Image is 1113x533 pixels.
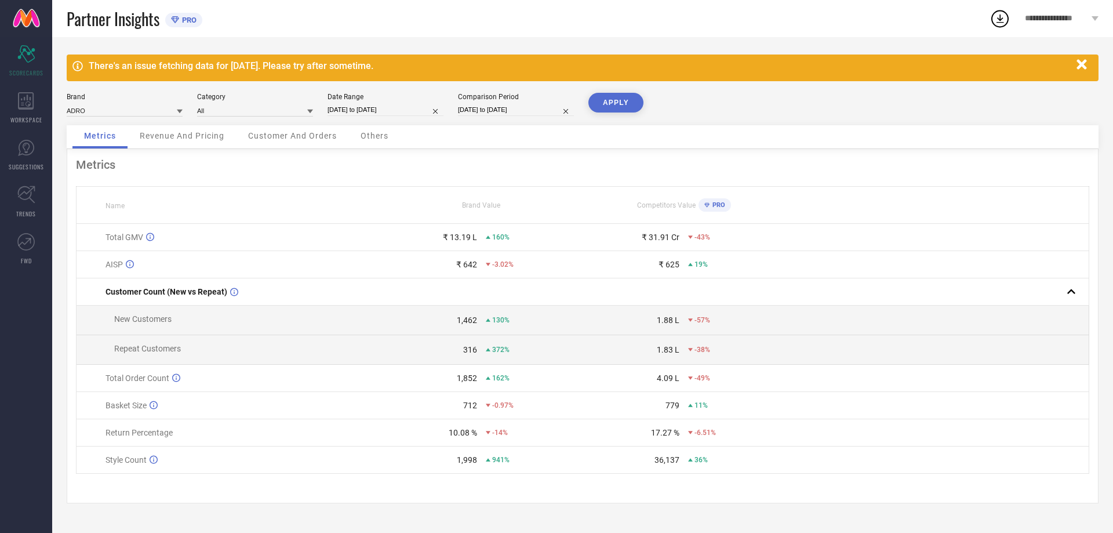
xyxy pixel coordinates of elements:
span: 130% [492,316,510,324]
div: Brand [67,93,183,101]
div: ₹ 642 [456,260,477,269]
span: 941% [492,456,510,464]
span: Style Count [106,455,147,465]
span: Brand Value [462,201,500,209]
span: -3.02% [492,260,514,269]
div: 17.27 % [651,428,679,437]
div: Comparison Period [458,93,574,101]
span: 372% [492,346,510,354]
span: 162% [492,374,510,382]
button: APPLY [588,93,643,113]
span: -49% [694,374,710,382]
span: 19% [694,260,708,269]
span: -57% [694,316,710,324]
span: Repeat Customers [114,344,181,353]
span: -0.97% [492,401,514,409]
div: 1.83 L [657,345,679,354]
span: Customer And Orders [248,131,337,140]
span: Return Percentage [106,428,173,437]
span: Total Order Count [106,374,169,383]
span: Basket Size [106,401,147,410]
div: ₹ 625 [659,260,679,269]
span: AISP [106,260,123,269]
div: 1.88 L [657,316,679,325]
div: 10.08 % [449,428,477,437]
div: 1,998 [457,455,477,465]
span: Partner Insights [67,7,159,31]
span: 160% [492,233,510,241]
span: Total GMV [106,233,143,242]
div: Open download list [990,8,1010,29]
div: ₹ 31.91 Cr [642,233,679,242]
span: -14% [492,429,508,437]
span: Name [106,202,125,210]
div: Date Range [328,93,443,101]
input: Select comparison period [458,104,574,116]
span: WORKSPACE [10,115,42,124]
span: FWD [21,256,32,265]
input: Select date range [328,104,443,116]
span: New Customers [114,314,172,324]
span: -6.51% [694,429,716,437]
div: 779 [665,401,679,410]
div: 316 [463,345,477,354]
div: 4.09 L [657,374,679,383]
span: Others [361,131,388,140]
span: Customer Count (New vs Repeat) [106,287,227,296]
div: 1,462 [457,316,477,325]
div: ₹ 13.19 L [443,233,477,242]
span: PRO [179,16,197,24]
div: 712 [463,401,477,410]
span: 11% [694,401,708,409]
span: -38% [694,346,710,354]
div: 1,852 [457,374,477,383]
span: Revenue And Pricing [140,131,224,140]
span: PRO [710,201,725,209]
span: Metrics [84,131,116,140]
div: Category [197,93,313,101]
span: SUGGESTIONS [9,162,44,171]
span: Competitors Value [637,201,696,209]
span: SCORECARDS [9,68,43,77]
div: There's an issue fetching data for [DATE]. Please try after sometime. [89,60,1071,71]
span: -43% [694,233,710,241]
span: 36% [694,456,708,464]
div: Metrics [76,158,1089,172]
div: 36,137 [654,455,679,465]
span: TRENDS [16,209,36,218]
